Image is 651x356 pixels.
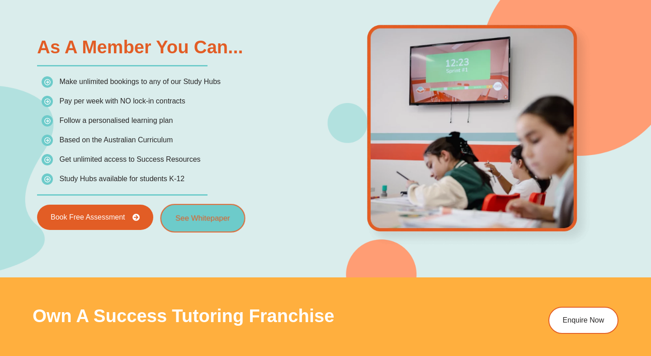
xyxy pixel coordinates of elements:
a: See Whitepaper [160,204,245,233]
img: icon-list.png [42,76,53,88]
span: Make unlimited bookings to any of our Study Hubs [59,78,221,85]
img: icon-list.png [42,173,53,185]
span: Follow a personalised learning plan [59,117,173,124]
img: icon-list.png [42,154,53,165]
span: Get unlimited access to Success Resources [59,155,200,163]
h2: As a Member You Can... [37,38,321,56]
a: Book Free Assessment [37,205,153,230]
span: Enquire Now [562,317,604,324]
span: Based on the Australian Curriculum [59,136,173,144]
img: icon-list.png [42,115,53,126]
span: See Whitepaper [175,215,230,222]
iframe: Chat Widget [606,313,651,356]
span: Study Hubs available for students K-12 [59,175,184,183]
span: Pay per week with NO lock-in contracts [59,97,185,105]
img: icon-list.png [42,96,53,107]
a: Enquire Now [548,307,618,334]
span: Book Free Assessment [51,214,125,221]
img: icon-list.png [42,135,53,146]
h2: Own a Success Tutoring Franchise [33,307,494,325]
